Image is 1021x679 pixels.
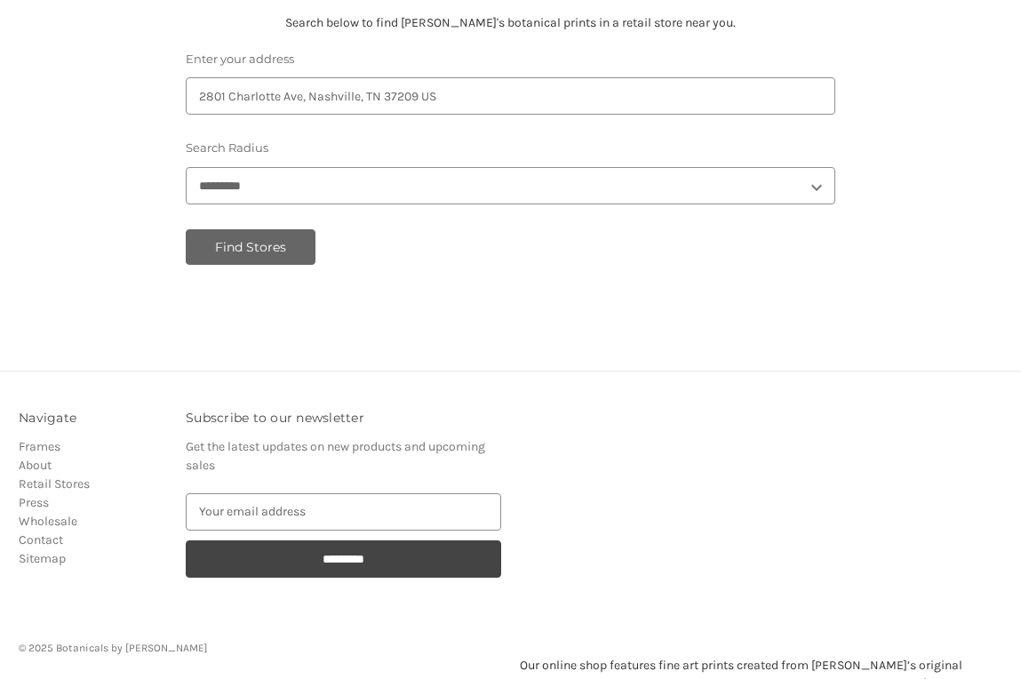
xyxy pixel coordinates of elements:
[19,439,60,454] a: Frames
[19,495,49,510] a: Press
[19,409,167,427] h3: Navigate
[186,409,501,427] h3: Subscribe to our newsletter
[186,51,835,68] label: Enter your address
[186,493,501,531] input: Your email address
[19,458,52,473] a: About
[186,77,835,115] input: Search for an address to find nearby stores
[19,476,90,491] a: Retail Stores
[186,140,835,157] label: Search Radius
[186,13,835,32] p: Search below to find [PERSON_NAME]'s botanical prints in a retail store near you.
[186,437,501,475] p: Get the latest updates on new products and upcoming sales
[19,551,66,566] a: Sitemap
[19,514,77,529] a: Wholesale
[19,532,63,547] a: Contact
[19,640,1002,656] p: © 2025 Botanicals by [PERSON_NAME]
[186,229,315,265] button: Find Stores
